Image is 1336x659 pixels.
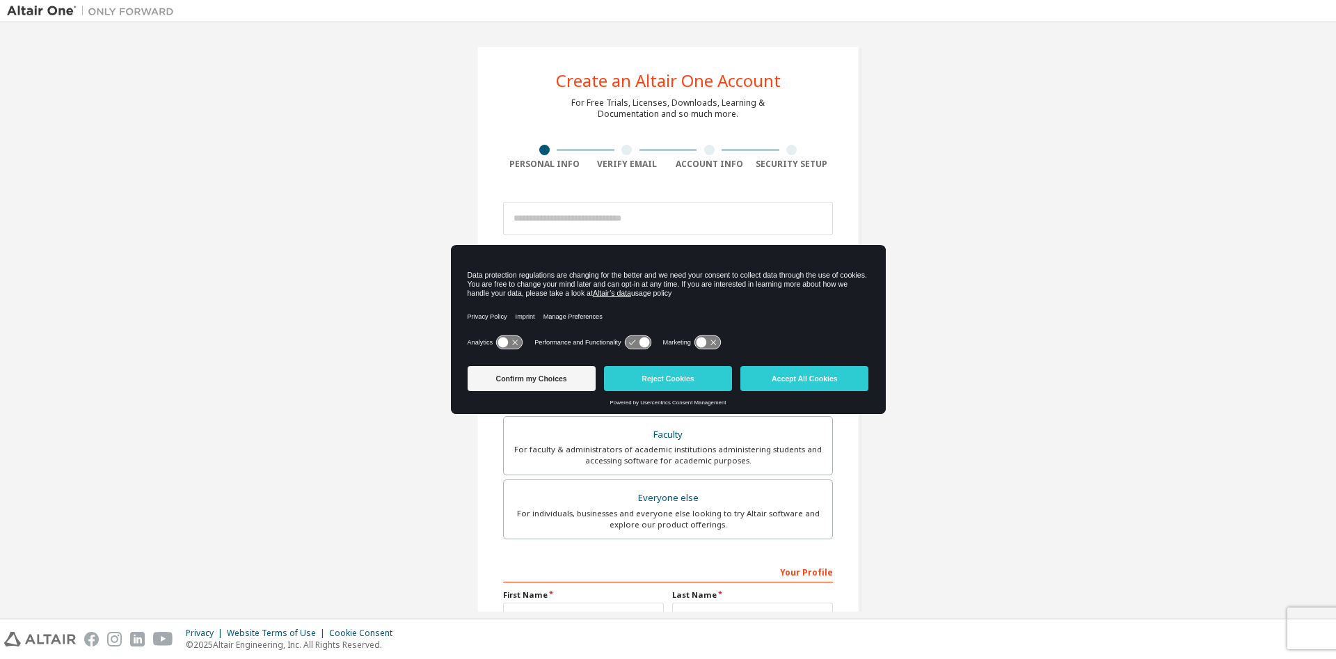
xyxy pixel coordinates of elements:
img: facebook.svg [84,632,99,646]
div: For individuals, businesses and everyone else looking to try Altair software and explore our prod... [512,508,824,530]
div: Verify Email [586,159,669,170]
label: Last Name [672,589,833,601]
label: First Name [503,589,664,601]
img: youtube.svg [153,632,173,646]
div: Personal Info [503,159,586,170]
div: For faculty & administrators of academic institutions administering students and accessing softwa... [512,444,824,466]
div: Faculty [512,425,824,445]
div: Everyone else [512,489,824,508]
img: instagram.svg [107,632,122,646]
p: © 2025 Altair Engineering, Inc. All Rights Reserved. [186,639,401,651]
div: Create an Altair One Account [556,72,781,89]
div: Security Setup [751,159,834,170]
div: Cookie Consent [329,628,401,639]
img: Altair One [7,4,181,18]
div: Website Terms of Use [227,628,329,639]
div: Account Info [668,159,751,170]
div: For Free Trials, Licenses, Downloads, Learning & Documentation and so much more. [571,97,765,120]
img: altair_logo.svg [4,632,76,646]
img: linkedin.svg [130,632,145,646]
div: Privacy [186,628,227,639]
div: Your Profile [503,560,833,582]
